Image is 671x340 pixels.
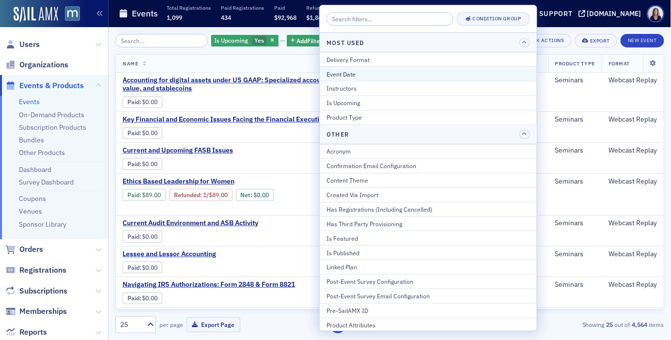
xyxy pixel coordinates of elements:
span: $89.00 [142,191,161,199]
a: Users [5,39,40,50]
div: Instructors [327,84,530,93]
button: [DOMAIN_NAME] [578,10,645,17]
div: Support [539,9,573,18]
div: Seminars [555,146,595,155]
span: : [127,233,142,240]
a: Paid [127,129,140,137]
span: Registrations [19,265,66,276]
p: Paid [274,4,296,11]
div: Paid: 0 - $0 [123,293,162,304]
span: Orders [19,244,43,255]
div: Net: $0 [236,189,274,201]
button: Has Third Party Provisioning [320,216,537,231]
div: Is Upcoming [327,98,530,107]
a: Subscription Products [19,123,86,132]
span: $0.00 [142,98,158,106]
div: Created Via Import [327,190,530,199]
a: Key Financial and Economic Issues Facing the Financial Executive [123,115,327,124]
h4: Most Used [327,38,364,47]
span: Is Upcoming [215,36,249,44]
a: Navigating IRS Authorizations: Form 2848 & Form 8821 [123,280,295,289]
a: Sponsor Library [19,220,66,229]
a: Events & Products [5,80,84,91]
input: Search… [115,34,208,47]
a: View Homepage [58,6,80,23]
div: Paid: 0 - $0 [123,96,162,108]
div: Seminars [555,280,595,289]
a: Coupons [19,194,46,203]
h1: Events [132,8,158,19]
span: : [127,264,142,271]
a: Paid [127,233,140,240]
a: Memberships [5,306,67,317]
span: $0.00 [142,233,158,240]
span: $0.00 [142,264,158,271]
span: Organizations [19,60,68,70]
input: Search filters... [327,12,453,26]
label: per page [159,320,183,329]
div: Confirmation Email Configuration [327,161,530,170]
span: : [127,191,142,199]
div: Is Featured [327,234,530,243]
a: Dashboard [19,165,51,174]
span: Name [123,60,138,67]
div: Webcast Replay [609,280,657,289]
div: Bulk Actions [527,38,564,43]
button: Export Page [187,317,240,332]
a: Reports [5,327,47,338]
p: Net [340,4,362,11]
div: Post-Event Survey Email Configuration [327,292,530,300]
div: Paid: 0 - $0 [123,158,162,170]
div: Is Published [327,248,530,257]
div: Seminars [555,76,595,85]
div: Paid: 0 - $0 [123,127,162,139]
a: Paid [127,191,140,199]
a: Current Audit Environment and ASB Activity [123,219,285,228]
button: Instructors [320,81,537,95]
div: Export [590,38,610,44]
button: Is Published [320,245,537,260]
strong: 25 [605,320,615,329]
div: Seminars [555,219,595,228]
div: Webcast Replay [609,219,657,228]
a: Paid [127,294,140,302]
button: Delivery Format [320,52,537,66]
span: 434 [221,14,231,21]
a: Accounting for digital assets under US GAAP: Specialized accounting, fair value, and stablecoins [123,76,356,93]
span: Format [609,60,630,67]
a: Registrations [5,265,66,276]
button: Confirmation Email Configuration [320,158,537,173]
span: : [127,129,142,137]
div: Refunded: 1 - $8900 [169,189,232,201]
span: : [127,98,142,106]
div: Webcast Replay [609,146,657,155]
div: Has Registrations (Including Cancelled) [327,205,530,214]
button: Is Upcoming [320,95,537,110]
span: $1,840 [307,14,326,21]
div: Product Type [327,113,530,122]
span: Events & Products [19,80,84,91]
span: : [174,191,203,199]
button: Content Theme [320,173,537,187]
div: Product Attributes [327,321,530,329]
a: Survey Dashboard [19,178,74,186]
div: Paid: 1 - $8900 [123,189,166,201]
button: Post-Event Survey Email Configuration [320,289,537,303]
button: Product Attributes [320,318,537,332]
span: : [127,294,142,302]
div: Content Theme [327,176,530,185]
a: SailAMX [14,7,58,22]
a: Paid [127,264,140,271]
span: Add Filter [297,36,323,45]
div: Webcast Replay [609,250,657,259]
a: Organizations [5,60,68,70]
span: Ethics Based Leadership for Women [123,177,285,186]
div: Event Date [327,70,530,78]
button: Has Registrations (Including Cancelled) [320,202,537,216]
button: Linked Plan [320,260,537,274]
button: New Event [621,34,664,47]
span: $0.00 [253,191,269,199]
a: Lessee and Lessor Accounting [123,250,285,259]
